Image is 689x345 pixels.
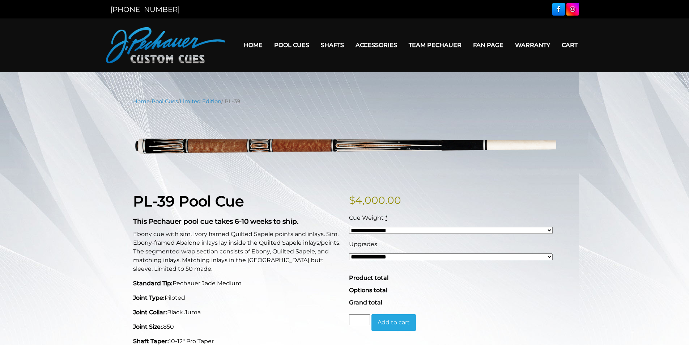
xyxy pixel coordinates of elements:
p: Black Juma [133,308,340,317]
button: Add to cart [371,314,416,331]
a: Cart [556,36,583,54]
strong: Joint Collar: [133,309,167,316]
a: Team Pechauer [403,36,467,54]
span: Upgrades [349,241,377,248]
a: Accessories [350,36,403,54]
a: Limited Edition [180,98,221,105]
span: Grand total [349,299,382,306]
span: $ [349,194,355,206]
span: Options total [349,287,387,294]
span: Cue Weight [349,214,384,221]
p: Piloted [133,294,340,302]
a: Home [133,98,150,105]
nav: Breadcrumb [133,97,556,105]
p: .850 [133,323,340,331]
a: Pool Cues [268,36,315,54]
p: Ebony cue with sim. Ivory framed Quilted Sapele points and inlays. Sim. Ebony-framed Abalone inla... [133,230,340,273]
a: Warranty [509,36,556,54]
a: Shafts [315,36,350,54]
strong: This Pechauer pool cue takes 6-10 weeks to ship. [133,217,298,226]
abbr: required [385,214,387,221]
strong: Joint Type: [133,294,165,301]
strong: PL-39 Pool Cue [133,192,244,210]
p: Pechauer Jade Medium [133,279,340,288]
bdi: 4,000.00 [349,194,401,206]
a: Home [238,36,268,54]
a: Fan Page [467,36,509,54]
span: Product total [349,274,388,281]
img: Pechauer Custom Cues [106,27,225,63]
strong: Shaft Taper: [133,338,169,345]
a: [PHONE_NUMBER] [110,5,180,14]
img: pl-39.png [133,111,556,181]
strong: Joint Size: [133,323,162,330]
a: Pool Cues [152,98,178,105]
input: Product quantity [349,314,370,325]
strong: Standard Tip: [133,280,173,287]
